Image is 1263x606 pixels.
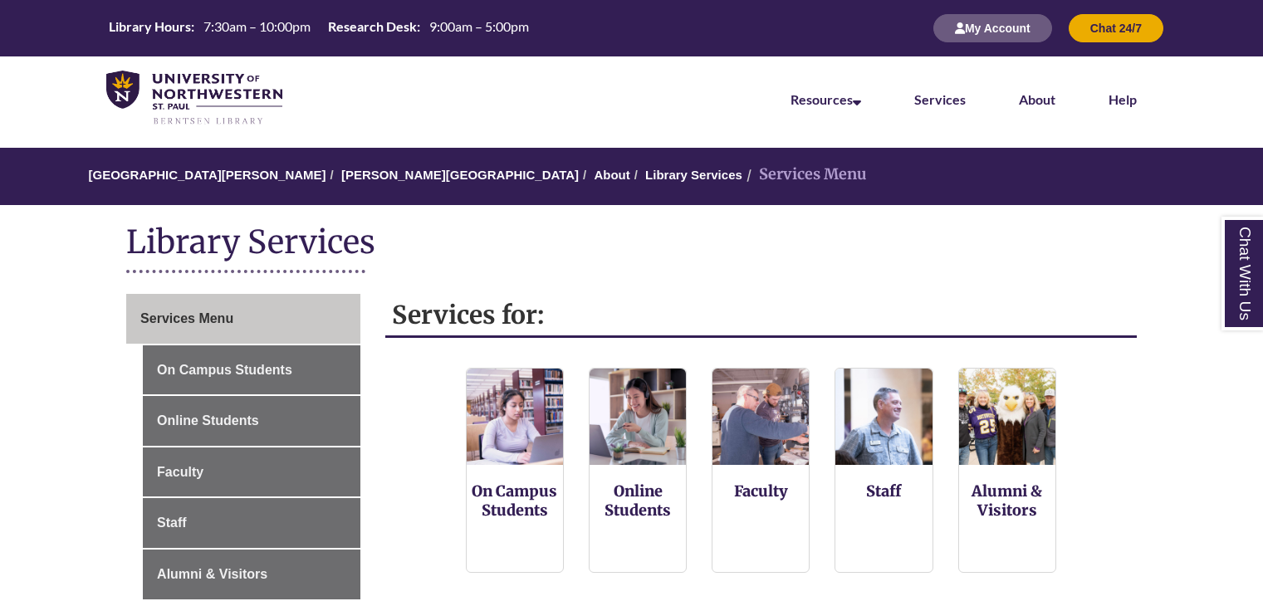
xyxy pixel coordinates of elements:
a: Services Menu [126,294,360,344]
h2: Services for: [385,294,1137,338]
a: My Account [933,21,1052,35]
a: Alumni & Visitors [143,550,360,599]
h1: Library Services [126,222,1137,266]
a: Faculty [734,481,788,501]
a: On Campus Students [472,481,557,520]
a: Staff [866,481,901,501]
li: Services Menu [742,163,867,187]
button: Chat 24/7 [1069,14,1163,42]
a: [PERSON_NAME][GEOGRAPHIC_DATA] [341,168,579,182]
img: Online Students Services [590,369,686,465]
span: Services Menu [140,311,233,325]
a: Hours Today [102,17,536,40]
div: Guide Page Menu [126,294,360,599]
a: Online Students [143,396,360,446]
table: Hours Today [102,17,536,38]
a: About [1019,91,1055,107]
a: [GEOGRAPHIC_DATA][PERSON_NAME] [88,168,326,182]
span: 9:00am – 5:00pm [429,18,529,34]
th: Research Desk: [321,17,423,36]
a: On Campus Students [143,345,360,395]
img: UNWSP Library Logo [106,71,282,126]
a: Faculty [143,447,360,497]
a: Staff [143,498,360,548]
a: Alumni & Visitors [972,481,1042,520]
button: My Account [933,14,1052,42]
a: Online Students [605,481,671,520]
img: Alumni and Visitors Services [959,369,1055,465]
a: Resources [791,91,861,107]
img: On Campus Students Services [467,369,563,465]
img: Faculty Resources [712,369,809,465]
a: Chat 24/7 [1069,21,1163,35]
img: Staff Services [835,369,932,465]
th: Library Hours: [102,17,197,36]
a: Library Services [645,168,742,182]
a: Services [914,91,966,107]
span: 7:30am – 10:00pm [203,18,311,34]
a: About [594,168,629,182]
a: Help [1109,91,1137,107]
